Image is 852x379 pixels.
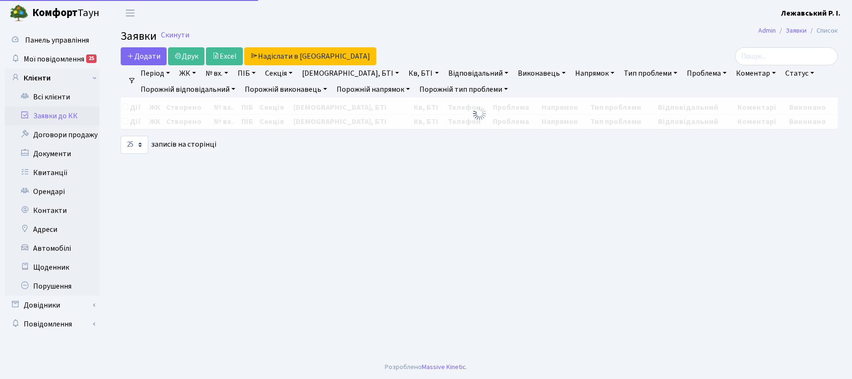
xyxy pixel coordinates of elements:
img: logo.png [9,4,28,23]
span: Мої повідомлення [24,54,84,64]
a: Коментар [732,65,780,81]
label: записів на сторінці [121,136,216,154]
a: Щоденник [5,258,99,277]
select: записів на сторінці [121,136,148,154]
span: Додати [127,51,160,62]
a: Порожній відповідальний [137,81,239,97]
a: [DEMOGRAPHIC_DATA], БТІ [298,65,403,81]
li: Список [807,26,838,36]
a: Скинути [161,31,189,40]
a: Контакти [5,201,99,220]
a: Всі клієнти [5,88,99,106]
a: Excel [206,47,243,65]
a: Панель управління [5,31,99,50]
a: Додати [121,47,167,65]
a: № вх. [202,65,232,81]
a: Massive Kinetic [422,362,466,372]
a: Адреси [5,220,99,239]
a: Кв, БТІ [405,65,442,81]
a: Порушення [5,277,99,296]
b: Лежавський Р. І. [781,8,841,18]
a: Клієнти [5,69,99,88]
a: Статус [781,65,818,81]
a: Відповідальний [444,65,512,81]
a: Договори продажу [5,125,99,144]
b: Комфорт [32,5,78,20]
a: Квитанції [5,163,99,182]
a: Напрямок [571,65,618,81]
a: Секція [261,65,296,81]
nav: breadcrumb [744,21,852,41]
img: Обробка... [472,106,487,121]
a: Виконавець [514,65,569,81]
a: Період [137,65,174,81]
span: Таун [32,5,99,21]
a: Повідомлення [5,315,99,334]
a: Порожній тип проблеми [416,81,512,97]
a: Порожній напрямок [333,81,414,97]
a: Тип проблеми [620,65,681,81]
a: Заявки [786,26,807,35]
a: Орендарі [5,182,99,201]
a: ЖК [176,65,200,81]
a: ПІБ [234,65,259,81]
a: Надіслати в [GEOGRAPHIC_DATA] [244,47,376,65]
a: Заявки до КК [5,106,99,125]
a: Довідники [5,296,99,315]
input: Пошук... [735,47,838,65]
a: Друк [168,47,204,65]
div: 25 [86,54,97,63]
a: Лежавський Р. І. [781,8,841,19]
a: Документи [5,144,99,163]
span: Заявки [121,28,157,44]
a: Автомобілі [5,239,99,258]
button: Переключити навігацію [118,5,142,21]
a: Проблема [683,65,730,81]
a: Порожній виконавець [241,81,331,97]
div: Розроблено . [385,362,467,372]
a: Admin [758,26,776,35]
span: Панель управління [25,35,89,45]
a: Мої повідомлення25 [5,50,99,69]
